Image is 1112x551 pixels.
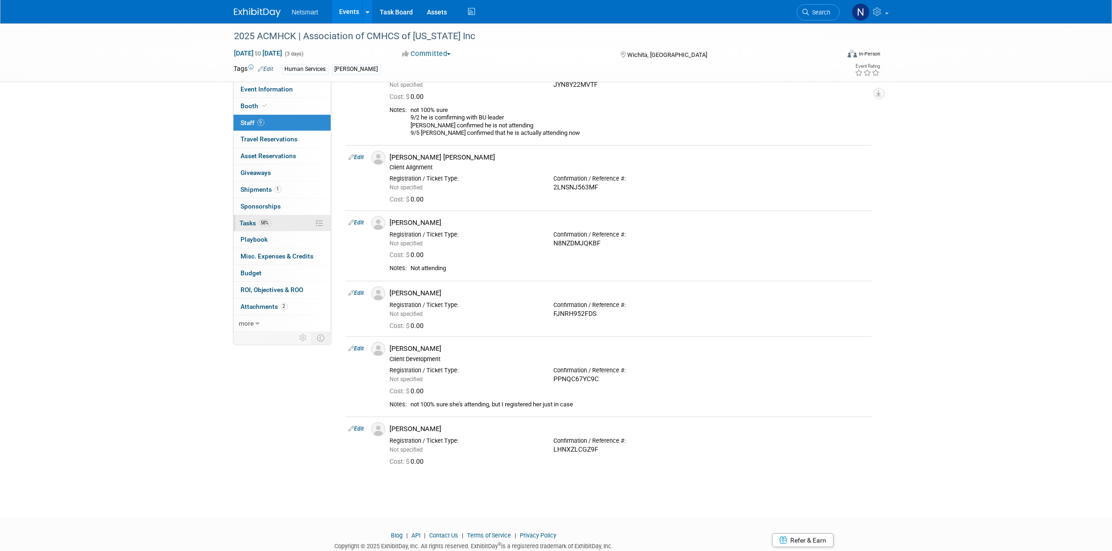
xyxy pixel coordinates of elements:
span: Budget [241,269,262,277]
a: Shipments1 [234,181,331,198]
div: In-Person [858,50,880,57]
div: Registration / Ticket Type: [390,301,540,309]
a: Travel Reservations [234,131,331,147]
div: [PERSON_NAME] [332,64,381,74]
div: not 100% sure she's attending, but I registered her just in case [411,401,868,409]
a: Blog [391,532,403,539]
span: Not specified [390,240,423,247]
span: Cost: $ [390,458,411,465]
a: Edit [349,154,364,160]
span: Asset Reservations [241,152,297,160]
span: Cost: $ [390,322,411,329]
a: Sponsorships [234,198,331,215]
a: Attachments2 [234,299,331,315]
div: Confirmation / Reference #: [554,367,704,374]
div: Confirmation / Reference #: [554,437,704,445]
img: Associate-Profile-5.png [371,216,385,230]
div: Registration / Ticket Type: [390,231,540,238]
span: Shipments [241,186,282,193]
span: 0.00 [390,195,428,203]
span: 2 [281,303,288,310]
div: Confirmation / Reference #: [554,231,704,238]
img: Associate-Profile-5.png [371,286,385,300]
a: Search [797,4,840,21]
a: Terms of Service [467,532,511,539]
div: Confirmation / Reference #: [554,175,704,182]
span: Travel Reservations [241,135,298,143]
span: 0.00 [390,322,428,329]
span: Not specified [390,376,423,383]
span: | [460,532,466,539]
span: 0.00 [390,251,428,258]
a: API [411,532,420,539]
div: Copyright © 2025 ExhibitDay, Inc. All rights reserved. ExhibitDay is a registered trademark of Ex... [234,540,714,551]
a: Edit [349,290,364,296]
td: Tags [234,64,274,75]
div: Client Alignment [390,164,868,171]
span: ROI, Objectives & ROO [241,286,304,293]
span: more [239,320,254,327]
a: Asset Reservations [234,148,331,164]
div: Event Format [785,49,881,63]
div: Notes: [390,401,407,408]
a: Edit [349,425,364,432]
span: to [254,49,263,57]
span: | [404,532,410,539]
button: Committed [399,49,454,59]
div: N8NZDMJQKBF [554,239,704,248]
div: LHNXZLCGZ9F [554,446,704,454]
span: Staff [241,119,264,126]
div: [PERSON_NAME] [390,218,868,227]
span: Cost: $ [390,195,411,203]
a: Giveaways [234,165,331,181]
span: | [512,532,518,539]
div: [PERSON_NAME] [390,425,868,433]
sup: ® [498,542,501,547]
div: Event Rating [855,64,880,69]
div: [PERSON_NAME] [390,289,868,298]
div: Confirmation / Reference #: [554,301,704,309]
td: Toggle Event Tabs [312,332,331,344]
i: Booth reservation complete [263,103,268,108]
span: Attachments [241,303,288,310]
div: not 100% sure 9/2 he is comfirming with BU leader [PERSON_NAME] confirmed he is not attending 9/5... [411,106,868,137]
a: Refer & Earn [772,533,834,547]
div: [PERSON_NAME] [PERSON_NAME] [390,153,868,162]
div: Human Services [282,64,329,74]
span: Not specified [390,446,423,453]
a: Tasks58% [234,215,331,231]
div: Client Development [390,356,868,363]
span: Playbook [241,236,268,243]
td: Personalize Event Tab Strip [296,332,312,344]
div: Notes: [390,106,407,114]
span: Tasks [240,219,271,227]
img: Nina Finn [852,3,870,21]
a: ROI, Objectives & ROO [234,282,331,298]
a: Booth [234,98,331,114]
span: Search [809,9,831,16]
a: Edit [349,345,364,352]
div: Registration / Ticket Type: [390,437,540,445]
div: 2LNSNJ563MF [554,183,704,192]
span: Booth [241,102,269,110]
span: 58% [259,219,271,226]
span: Sponsorships [241,202,281,210]
div: [PERSON_NAME] [390,344,868,353]
a: Contact Us [429,532,458,539]
a: Playbook [234,231,331,248]
span: 0.00 [390,387,428,395]
div: PPNQC67YC9C [554,375,704,384]
div: Registration / Ticket Type: [390,175,540,182]
span: | [422,532,428,539]
a: more [234,315,331,332]
a: Misc. Expenses & Credits [234,248,331,265]
span: 9 [257,119,264,126]
span: 0.00 [390,93,428,100]
div: JYN8Y22MVTF [554,81,704,89]
img: ExhibitDay [234,8,281,17]
a: Budget [234,265,331,281]
span: Cost: $ [390,387,411,395]
div: Registration / Ticket Type: [390,367,540,374]
a: Privacy Policy [520,532,556,539]
span: Not specified [390,311,423,317]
